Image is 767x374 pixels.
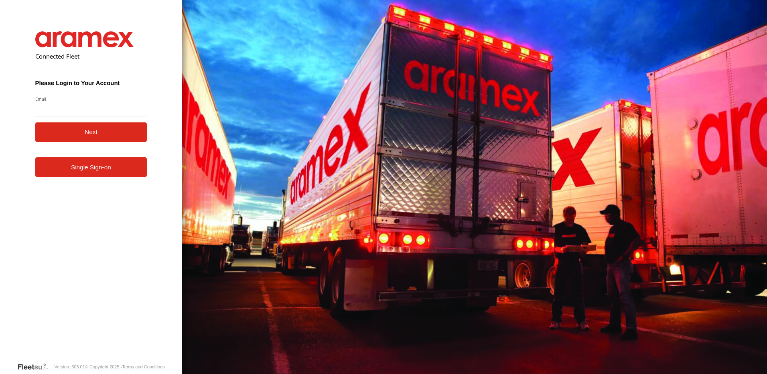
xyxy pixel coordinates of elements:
[122,364,164,369] a: Terms and Conditions
[85,364,165,369] div: © Copyright 2025 -
[35,122,147,142] button: Next
[17,363,54,371] a: Visit our Website
[35,96,147,102] label: Email
[35,31,134,47] img: Aramex
[35,79,147,86] h3: Please Login to Your Account
[54,364,85,369] div: Version: 305.01
[35,157,147,177] a: Single Sign-on
[35,52,147,60] h2: Connected Fleet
